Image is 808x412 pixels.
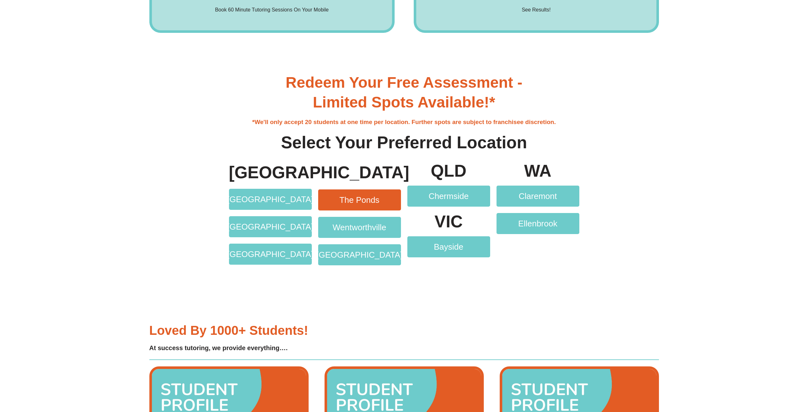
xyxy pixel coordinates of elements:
a: [GEOGRAPHIC_DATA] [229,216,312,237]
p: WA [497,162,579,179]
a: [GEOGRAPHIC_DATA] [229,244,312,265]
span: Claremont [519,192,557,200]
p: Book 60 Minute Tutoring Sessions On Your Mobile [215,5,329,14]
a: The Ponds [318,189,401,210]
span: [GEOGRAPHIC_DATA] [227,250,313,258]
span: [GEOGRAPHIC_DATA] [316,251,403,259]
h4: At success tutoring, we provide everything…. [149,343,399,353]
a: [GEOGRAPHIC_DATA] [229,189,312,210]
h3: Redeem Your Free Assessment - Limited Spots Available!* [223,73,586,113]
p: See Results! [522,5,551,14]
h3: Loved by 1000+ students! [149,324,399,337]
a: Ellenbrook [497,213,579,234]
a: Wentworthville [318,217,401,238]
span: Chermside [429,192,469,200]
h4: [GEOGRAPHIC_DATA] [229,162,312,183]
b: Select Your Preferred Location [281,133,527,152]
iframe: Chat Widget [702,340,808,412]
a: Bayside [407,236,490,257]
p: QLD [407,162,490,179]
h4: *We'll only accept 20 students at one time per location. Further spots are subject to franchisee ... [223,119,586,126]
p: VIC [407,213,490,230]
span: Bayside [434,243,463,251]
span: Ellenbrook [518,219,557,228]
a: [GEOGRAPHIC_DATA] [318,244,401,265]
span: Wentworthville [332,223,386,232]
a: Claremont [497,186,579,207]
span: [GEOGRAPHIC_DATA] [227,223,313,231]
span: [GEOGRAPHIC_DATA] [227,195,313,203]
span: The Ponds [340,196,380,204]
a: Chermside [407,186,490,207]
